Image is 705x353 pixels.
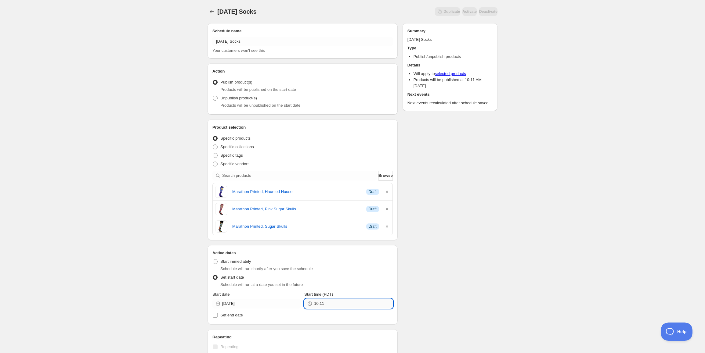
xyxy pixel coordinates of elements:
h2: Schedule name [212,28,393,34]
p: Next events recalculated after schedule saved [407,100,493,106]
span: Start immediately [220,259,251,264]
h2: Next events [407,91,493,98]
span: Products will be unpublished on the start date [220,103,300,108]
h2: Type [407,45,493,51]
span: Repeating [220,344,238,349]
span: Start time (PDT) [304,292,333,297]
li: Products will be published at 10:11 AM [DATE] [414,77,493,89]
span: Start date [212,292,230,297]
span: Schedule will run shortly after you save the schedule [220,266,313,271]
h2: Repeating [212,334,393,340]
a: Marathon Printed, Haunted House [232,189,361,195]
input: Search products [222,171,377,180]
a: selected products [435,71,466,76]
span: Your customers won't see this [212,48,265,53]
a: Marathon Printed, Sugar Skulls [232,223,361,230]
h2: Details [407,62,493,68]
span: Draft [369,189,377,194]
span: [DATE] Socks [217,8,256,15]
span: Unpublish product(s) [220,96,257,100]
span: Products will be published on the start date [220,87,296,92]
li: Publish/unpublish products [414,54,493,60]
span: Specific products [220,136,251,141]
span: Set start date [220,275,244,280]
span: Set end date [220,313,243,317]
span: Specific vendors [220,162,249,166]
span: Specific collections [220,144,254,149]
h2: Action [212,68,393,74]
span: Schedule will run at a date you set in the future [220,282,303,287]
h2: Product selection [212,124,393,130]
span: Specific tags [220,153,243,158]
span: Draft [369,224,377,229]
iframe: Toggle Customer Support [661,323,693,341]
p: [DATE] Socks [407,37,493,43]
button: Schedules [208,7,216,16]
span: Publish product(s) [220,80,252,84]
span: Browse [378,173,393,179]
button: Browse [378,171,393,180]
h2: Active dates [212,250,393,256]
h2: Summary [407,28,493,34]
span: Draft [369,207,377,212]
li: Will apply to [414,71,493,77]
a: Marathon Printed, Pink Sugar Skulls [232,206,361,212]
